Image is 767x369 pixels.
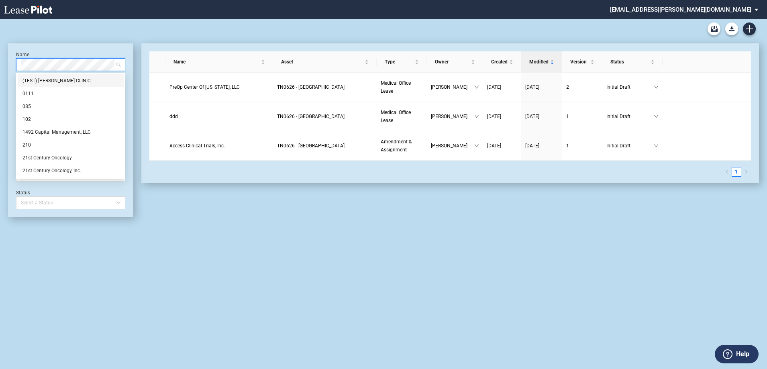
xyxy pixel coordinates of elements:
div: 085 [22,102,119,110]
span: Medical Office Lease [381,80,411,94]
span: ddd [169,114,178,119]
span: [DATE] [525,114,539,119]
span: Version [570,58,589,66]
a: PreOp Center Of [US_STATE], LLC [169,83,269,91]
div: 21st Century Oncology, Inc. [18,164,124,177]
a: 1 [566,112,598,120]
span: right [744,170,748,174]
span: Initial Draft [606,112,654,120]
label: Name [16,52,29,57]
div: 21st Century Oncology, Inc. [22,167,119,175]
label: Status [16,190,30,196]
div: 102 [18,113,124,126]
span: 1 [566,114,569,119]
div: (TEST) [PERSON_NAME] CLINIC [22,77,119,85]
span: [DATE] [487,84,501,90]
span: [DATE] [525,84,539,90]
div: 21st Century Oncology [22,154,119,162]
button: Help [715,345,759,363]
a: TN0626 - [GEOGRAPHIC_DATA] [277,112,373,120]
div: 210 [22,141,119,149]
a: [DATE] [487,83,517,91]
span: 1 [566,143,569,149]
span: TN0626 - 2201 Medical Plaza [277,84,345,90]
a: TN0626 - [GEOGRAPHIC_DATA] [277,142,373,150]
span: [PERSON_NAME] [431,112,474,120]
a: Amendment & Assignment [381,138,423,154]
span: TN0626 - 2201 Medical Plaza [277,114,345,119]
div: 21st Century Oncology [18,151,124,164]
label: Help [736,349,749,359]
span: PreOp Center Of Tennessee, LLC [169,84,240,90]
div: 0111 [22,90,119,98]
a: Medical Office Lease [381,79,423,95]
span: [PERSON_NAME] [431,83,474,91]
span: Access Clinical Trials, Inc. [169,143,225,149]
span: down [474,85,479,90]
a: 2 [566,83,598,91]
div: 210 [18,139,124,151]
a: Create new document [743,22,756,35]
a: Access Clinical Trials, Inc. [169,142,269,150]
li: Next Page [741,167,751,177]
a: [DATE] [525,112,558,120]
span: Initial Draft [606,83,654,91]
span: 2 [566,84,569,90]
th: Status [602,51,663,73]
span: Created [491,58,508,66]
span: Name [173,58,259,66]
th: Modified [521,51,562,73]
th: Created [483,51,521,73]
div: 1492 Capital Management, LLC [22,128,119,136]
a: 1 [732,167,741,176]
span: down [654,143,659,148]
a: Medical Office Lease [381,108,423,124]
a: 1 [566,142,598,150]
span: [PERSON_NAME] [431,142,474,150]
span: Type [385,58,413,66]
span: TN0626 - 2201 Medical Plaza [277,143,345,149]
span: [DATE] [487,114,501,119]
div: 102 [22,115,119,123]
th: Type [377,51,427,73]
li: Previous Page [722,167,732,177]
md-menu: Download Blank Form List [723,22,740,35]
span: [DATE] [487,143,501,149]
th: Asset [273,51,377,73]
span: down [474,114,479,119]
span: down [654,114,659,119]
span: Owner [435,58,469,66]
a: [DATE] [487,142,517,150]
a: TN0626 - [GEOGRAPHIC_DATA] [277,83,373,91]
a: [DATE] [525,83,558,91]
a: ddd [169,112,269,120]
a: Archive [708,22,720,35]
div: (TEST) RISSER THOMAS CLINIC [18,74,124,87]
li: 1 [732,167,741,177]
button: Download Blank Form [725,22,738,35]
th: Version [562,51,602,73]
span: Status [610,58,649,66]
span: down [474,143,479,148]
span: [DATE] [525,143,539,149]
button: left [722,167,732,177]
span: Amendment & Assignment [381,139,412,153]
div: 085 [18,100,124,113]
div: 0111 [18,87,124,100]
th: Owner [427,51,483,73]
a: [DATE] [487,112,517,120]
button: right [741,167,751,177]
a: [DATE] [525,142,558,150]
th: Name [165,51,273,73]
span: down [654,85,659,90]
span: Asset [281,58,363,66]
div: 1492 Capital Management, LLC [18,126,124,139]
span: Modified [529,58,549,66]
span: left [725,170,729,174]
span: Initial Draft [606,142,654,150]
span: Medical Office Lease [381,110,411,123]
